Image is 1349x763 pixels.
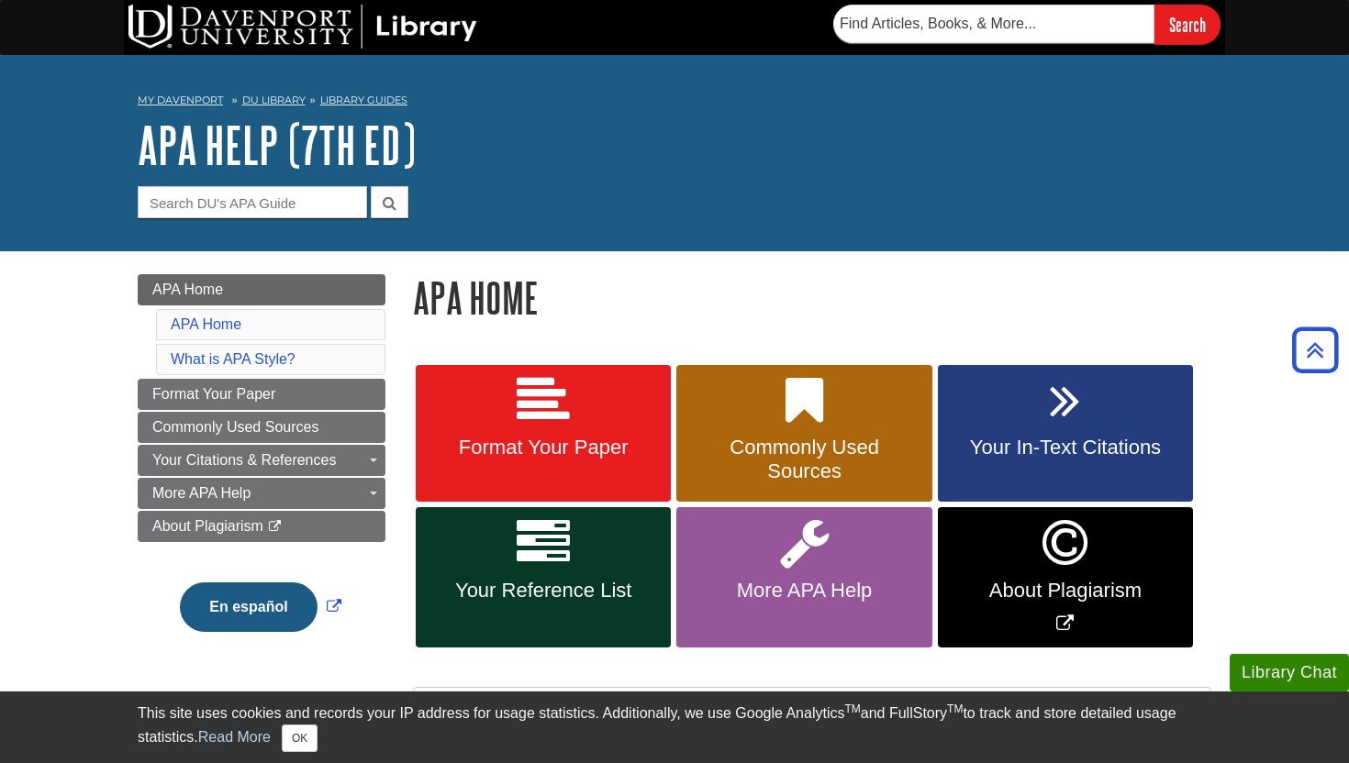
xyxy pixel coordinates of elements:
[938,365,1193,503] a: Your In-Text Citations
[690,579,918,603] span: More APA Help
[414,688,1210,736] h2: What is APA Style?
[267,521,283,533] i: This link opens in a new window
[413,274,1211,321] h1: APA Home
[138,93,223,108] a: My Davenport
[416,507,671,647] a: Your Reference List
[152,485,251,501] span: More APA Help
[282,724,318,752] button: Close
[1154,5,1221,44] input: Search
[138,274,385,663] div: Guide Page Menu
[676,507,931,647] a: More APA Help
[947,702,963,715] sup: TM
[138,445,385,476] a: Your Citations & References
[152,518,263,534] span: About Plagiarism
[180,582,317,632] button: En español
[138,412,385,443] a: Commonly Used Sources
[833,5,1221,44] form: Searches DU Library's articles, books, and more
[138,88,1211,117] nav: breadcrumb
[242,94,306,106] a: DU Library
[320,94,407,106] a: Library Guides
[171,316,241,332] a: APA Home
[676,365,931,503] a: Commonly Used Sources
[138,186,367,218] input: Search DU's APA Guide
[138,116,416,173] a: APA Help (7th Ed)
[138,379,385,410] a: Format Your Paper
[128,5,477,49] img: DU Library
[429,579,657,603] span: Your Reference List
[844,702,860,715] sup: TM
[952,436,1179,459] span: Your In-Text Citations
[152,419,318,435] span: Commonly Used Sources
[833,5,1154,43] input: Find Articles, Books, & More...
[429,436,657,459] span: Format Your Paper
[416,365,671,503] a: Format Your Paper
[152,282,223,297] span: APA Home
[1286,337,1344,362] a: Back to Top
[138,702,1211,752] div: This site uses cookies and records your IP address for usage statistics. Additionally, we use Goo...
[138,511,385,542] a: About Plagiarism
[152,386,275,402] span: Format Your Paper
[952,579,1179,603] span: About Plagiarism
[138,274,385,305] a: APA Home
[171,351,295,367] a: What is APA Style?
[690,436,918,483] span: Commonly Used Sources
[1230,654,1349,691] button: Library Chat
[152,452,336,468] span: Your Citations & References
[138,478,385,509] a: More APA Help
[175,599,345,614] a: Link opens in new window
[938,507,1193,647] a: Link opens in new window
[198,729,271,745] a: Read More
